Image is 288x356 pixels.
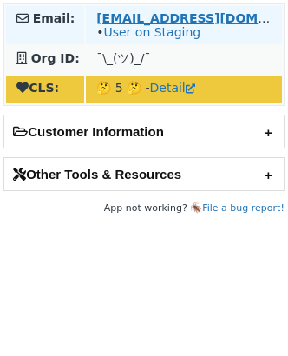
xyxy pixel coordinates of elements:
[103,25,200,39] a: User on Staging
[16,81,59,95] strong: CLS:
[4,115,284,148] h2: Customer Information
[96,51,150,65] span: ¯\_(ツ)_/¯
[4,158,284,190] h2: Other Tools & Resources
[86,76,282,103] td: 🤔 5 🤔 -
[33,11,75,25] strong: Email:
[96,25,200,39] span: •
[150,81,195,95] a: Detail
[202,202,285,214] a: File a bug report!
[31,51,80,65] strong: Org ID:
[3,200,285,217] footer: App not working? 🪳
